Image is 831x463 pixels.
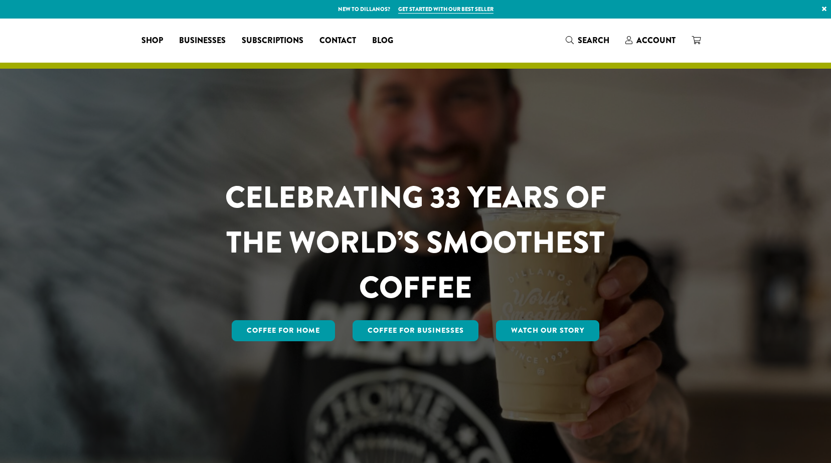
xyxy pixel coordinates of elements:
[558,32,617,49] a: Search
[319,35,356,47] span: Contact
[232,320,335,341] a: Coffee for Home
[179,35,226,47] span: Businesses
[398,5,493,14] a: Get started with our best seller
[636,35,676,46] span: Account
[578,35,609,46] span: Search
[133,33,171,49] a: Shop
[353,320,479,341] a: Coffee For Businesses
[496,320,599,341] a: Watch Our Story
[196,175,636,310] h1: CELEBRATING 33 YEARS OF THE WORLD’S SMOOTHEST COFFEE
[242,35,303,47] span: Subscriptions
[372,35,393,47] span: Blog
[141,35,163,47] span: Shop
